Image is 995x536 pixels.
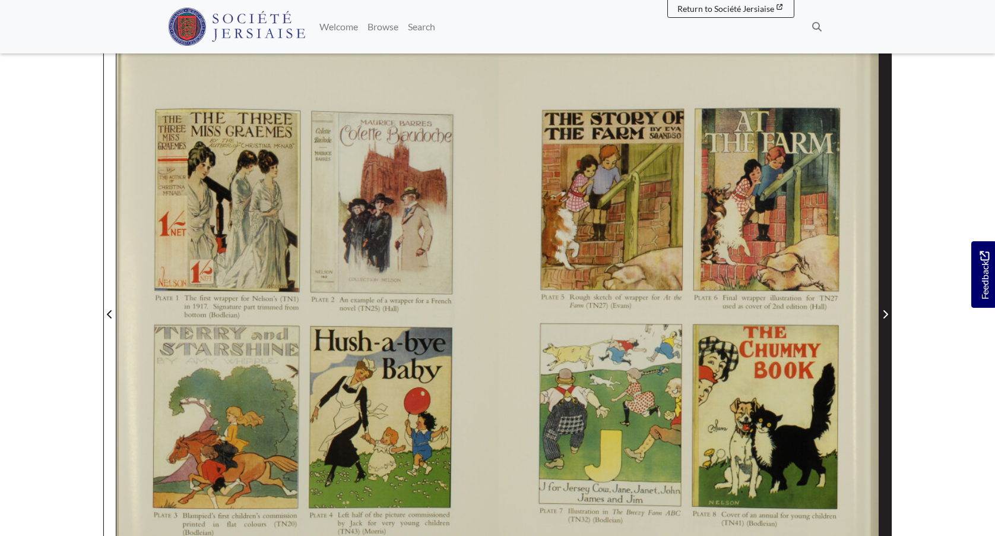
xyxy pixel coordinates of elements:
[977,251,991,299] span: Feedback
[168,5,305,49] a: Société Jersiaise logo
[315,15,363,39] a: Welcome
[971,241,995,308] a: Would you like to provide feedback?
[168,8,305,46] img: Société Jersiaise
[363,15,403,39] a: Browse
[677,4,774,14] span: Return to Société Jersiaise
[403,15,440,39] a: Search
